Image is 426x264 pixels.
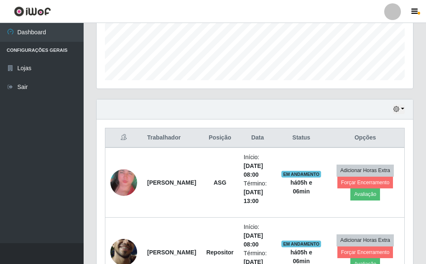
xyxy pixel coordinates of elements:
[142,128,201,148] th: Trabalhador
[110,154,137,211] img: 1726846770063.jpeg
[244,223,271,249] li: Início:
[337,246,393,258] button: Forçar Encerramento
[281,241,321,247] span: EM ANDAMENTO
[147,179,196,186] strong: [PERSON_NAME]
[276,128,326,148] th: Status
[239,128,276,148] th: Data
[14,6,51,17] img: CoreUI Logo
[350,188,380,200] button: Avaliação
[326,128,404,148] th: Opções
[214,179,226,186] strong: ASG
[244,162,263,178] time: [DATE] 08:00
[201,128,238,148] th: Posição
[244,179,271,206] li: Término:
[291,179,312,195] strong: há 05 h e 06 min
[244,153,271,179] li: Início:
[337,165,394,176] button: Adicionar Horas Extra
[147,249,196,256] strong: [PERSON_NAME]
[337,177,393,188] button: Forçar Encerramento
[244,189,263,204] time: [DATE] 13:00
[281,171,321,178] span: EM ANDAMENTO
[206,249,233,256] strong: Repositor
[337,234,394,246] button: Adicionar Horas Extra
[244,232,263,248] time: [DATE] 08:00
